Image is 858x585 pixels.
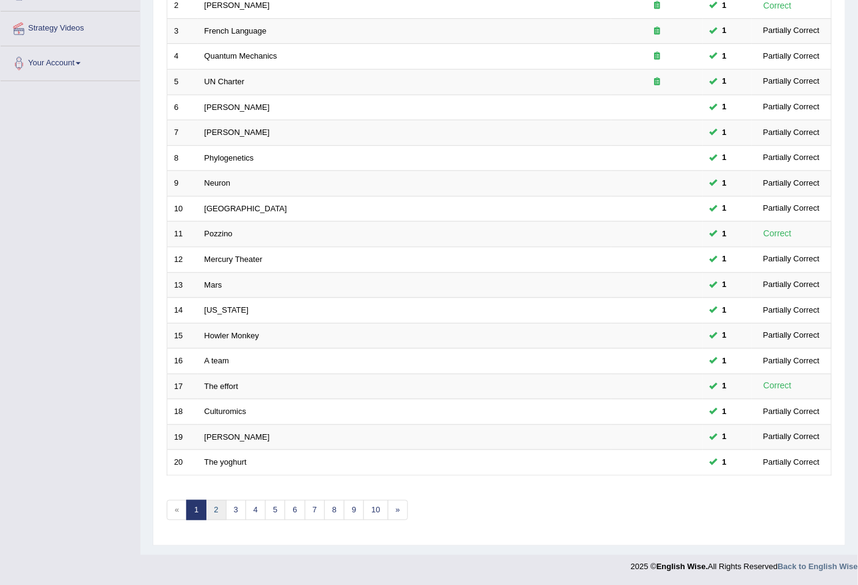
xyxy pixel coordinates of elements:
[205,204,287,213] a: [GEOGRAPHIC_DATA]
[305,500,325,520] a: 7
[167,145,198,171] td: 8
[758,329,824,342] div: Partially Correct
[265,500,285,520] a: 5
[206,500,226,520] a: 2
[205,51,277,60] a: Quantum Mechanics
[205,356,229,365] a: A team
[167,247,198,272] td: 12
[758,227,797,241] div: Correct
[718,456,732,469] span: You can still take this question
[631,555,858,573] div: 2025 © All Rights Reserved
[718,228,732,241] span: You can still take this question
[758,253,824,266] div: Partially Correct
[758,304,824,317] div: Partially Correct
[167,44,198,70] td: 4
[205,77,245,86] a: UN Charter
[205,178,231,187] a: Neuron
[718,126,732,139] span: You can still take this question
[205,457,247,467] a: The yoghurt
[167,196,198,222] td: 10
[656,562,708,572] strong: English Wise.
[167,171,198,197] td: 9
[618,76,696,88] div: Exam occurring question
[167,272,198,298] td: 13
[618,26,696,37] div: Exam occurring question
[718,405,732,418] span: You can still take this question
[718,202,732,215] span: You can still take this question
[205,103,270,112] a: [PERSON_NAME]
[758,75,824,88] div: Partially Correct
[1,12,140,42] a: Strategy Videos
[718,253,732,266] span: You can still take this question
[758,24,824,37] div: Partially Correct
[778,562,858,572] a: Back to English Wise
[205,280,222,289] a: Mars
[205,432,270,441] a: [PERSON_NAME]
[245,500,266,520] a: 4
[226,500,246,520] a: 3
[718,380,732,393] span: You can still take this question
[167,399,198,425] td: 18
[388,500,408,520] a: »
[205,382,238,391] a: The effort
[758,126,824,139] div: Partially Correct
[718,151,732,164] span: You can still take this question
[205,407,247,416] a: Culturomics
[324,500,344,520] a: 8
[758,355,824,368] div: Partially Correct
[167,95,198,120] td: 6
[758,202,824,215] div: Partially Correct
[718,278,732,291] span: You can still take this question
[167,374,198,399] td: 17
[205,229,233,238] a: Pozzino
[758,151,824,164] div: Partially Correct
[205,153,254,162] a: Phylogenetics
[718,431,732,443] span: You can still take this question
[167,349,198,374] td: 16
[167,222,198,247] td: 11
[344,500,364,520] a: 9
[758,177,824,190] div: Partially Correct
[758,456,824,469] div: Partially Correct
[167,70,198,95] td: 5
[363,500,388,520] a: 10
[718,329,732,342] span: You can still take this question
[167,120,198,146] td: 7
[718,177,732,190] span: You can still take this question
[205,255,263,264] a: Mercury Theater
[718,304,732,317] span: You can still take this question
[167,500,187,520] span: «
[285,500,305,520] a: 6
[205,26,267,35] a: French Language
[758,50,824,63] div: Partially Correct
[205,305,249,314] a: [US_STATE]
[186,500,206,520] a: 1
[718,101,732,114] span: You can still take this question
[718,355,732,368] span: You can still take this question
[758,405,824,418] div: Partially Correct
[758,101,824,114] div: Partially Correct
[167,298,198,324] td: 14
[205,1,270,10] a: [PERSON_NAME]
[167,18,198,44] td: 3
[758,278,824,291] div: Partially Correct
[718,50,732,63] span: You can still take this question
[167,424,198,450] td: 19
[167,450,198,476] td: 20
[758,379,797,393] div: Correct
[718,24,732,37] span: You can still take this question
[205,128,270,137] a: [PERSON_NAME]
[167,323,198,349] td: 15
[1,46,140,77] a: Your Account
[618,51,696,62] div: Exam occurring question
[205,331,260,340] a: Howler Monkey
[718,75,732,88] span: You can still take this question
[758,431,824,443] div: Partially Correct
